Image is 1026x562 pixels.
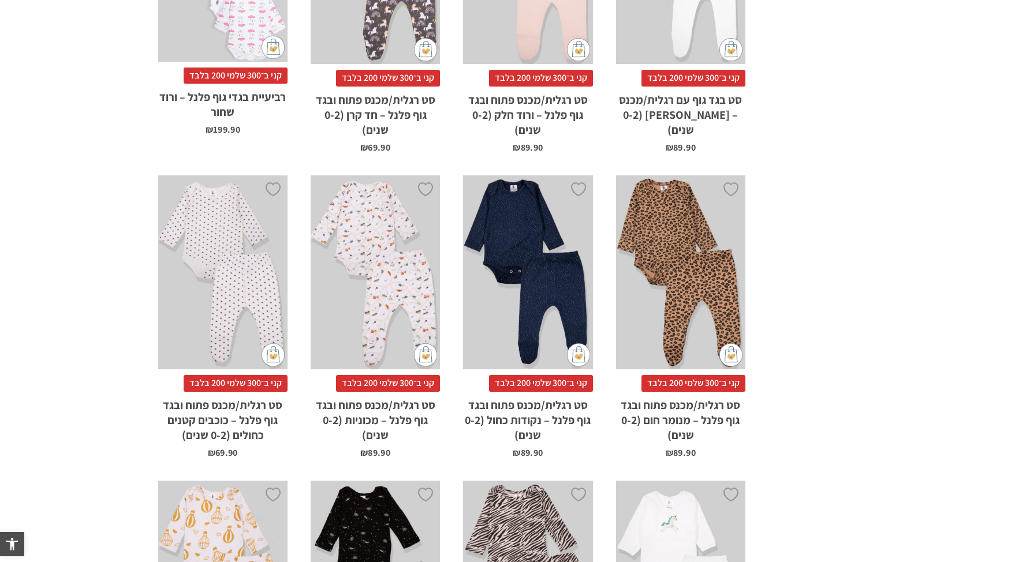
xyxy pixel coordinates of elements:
[360,447,368,459] span: ₪
[666,447,673,459] span: ₪
[262,343,285,366] img: cat-mini-atc.png
[184,375,288,391] span: קני ב־300 שלמי 200 בלבד
[360,447,390,459] bdi: 89.90
[513,447,543,459] bdi: 89.90
[311,87,440,137] h2: סט רגלית/מכנס פתוח ובגד גוף פלנל – חד קרן (0-2 שנים)
[719,343,743,366] img: cat-mini-atc.png
[616,392,745,443] h2: סט רגלית/מכנס פתוח ובגד גוף פלנל – מנומר חום (0-2 שנים)
[158,175,288,458] a: סט רגלית/מכנס פתוח ובגד גוף פלנל - כוכבים קטנים כחולים (0-2 שנים) קני ב־300 שלמי 200 בלבדסט רגלית...
[208,447,238,459] bdi: 69.90
[641,375,745,391] span: קני ב־300 שלמי 200 בלבד
[311,175,440,458] a: סט רגלית/מכנס פתוח ובגד גוף פלנל - מכוניות (0-2 שנים) קני ב־300 שלמי 200 בלבדסט רגלית/מכנס פתוח ו...
[489,70,593,86] span: קני ב־300 שלמי 200 בלבד
[489,375,593,391] span: קני ב־300 שלמי 200 בלבד
[360,141,390,153] bdi: 69.90
[360,141,368,153] span: ₪
[641,70,745,86] span: קני ב־300 שלמי 200 בלבד
[206,123,240,136] bdi: 199.90
[616,175,745,458] a: סט רגלית/מכנס פתוח ובגד גוף פלנל - מנומר חום (0-2 שנים) קני ב־300 שלמי 200 בלבדסט רגלית/מכנס פתוח...
[513,447,520,459] span: ₪
[414,38,437,61] img: cat-mini-atc.png
[666,447,696,459] bdi: 89.90
[567,38,590,61] img: cat-mini-atc.png
[719,38,743,61] img: cat-mini-atc.png
[262,36,285,59] img: cat-mini-atc.png
[513,141,543,153] bdi: 89.90
[311,392,440,443] h2: סט רגלית/מכנס פתוח ובגד גוף פלנל – מכוניות (0-2 שנים)
[158,84,288,119] h2: רביעיית בגדי גוף פלנל – ורוד שחור
[616,87,745,137] h2: סט בגד גוף עם רגלית/מכנס – [PERSON_NAME] (0-2 שנים)
[208,447,215,459] span: ₪
[414,343,437,366] img: cat-mini-atc.png
[463,175,592,458] a: סט רגלית/מכנס פתוח ובגד גוף פלנל - נקודות כחול (0-2 שנים) קני ב־300 שלמי 200 בלבדסט רגלית/מכנס פת...
[336,375,440,391] span: קני ב־300 שלמי 200 בלבד
[463,87,592,137] h2: סט רגלית/מכנס פתוח ובגד גוף פלנל – ורוד חלק (0-2 שנים)
[567,343,590,366] img: cat-mini-atc.png
[184,68,288,84] span: קני ב־300 שלמי 200 בלבד
[158,392,288,443] h2: סט רגלית/מכנס פתוח ובגד גוף פלנל – כוכבים קטנים כחולים (0-2 שנים)
[463,392,592,443] h2: סט רגלית/מכנס פתוח ובגד גוף פלנל – נקודות כחול (0-2 שנים)
[666,141,673,153] span: ₪
[206,123,213,136] span: ₪
[513,141,520,153] span: ₪
[666,141,696,153] bdi: 89.90
[336,70,440,86] span: קני ב־300 שלמי 200 בלבד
